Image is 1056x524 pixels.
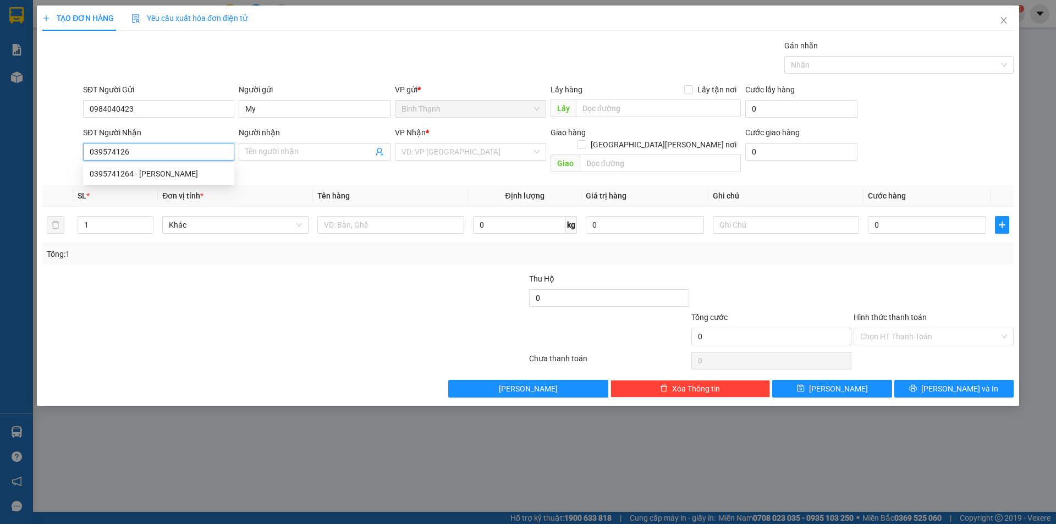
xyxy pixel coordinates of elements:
[566,216,577,234] span: kg
[6,9,38,64] img: logo.jpg
[784,41,818,50] label: Gán nhãn
[551,85,582,94] span: Lấy hàng
[909,384,917,393] span: printer
[528,352,690,372] div: Chưa thanh toán
[894,380,1014,398] button: printer[PERSON_NAME] và In
[551,155,580,172] span: Giao
[999,16,1008,25] span: close
[745,100,857,118] input: Cước lấy hàng
[551,100,576,117] span: Lấy
[708,185,864,207] th: Ghi chú
[375,147,384,156] span: user-add
[713,216,859,234] input: Ghi Chú
[505,191,544,200] span: Định lượng
[580,155,741,172] input: Dọc đường
[83,126,234,139] div: SĐT Người Nhận
[745,85,795,94] label: Cước lấy hàng
[395,128,426,137] span: VP Nhận
[83,165,234,183] div: 0395741264 - quý
[797,384,805,393] span: save
[47,248,408,260] div: Tổng: 1
[448,380,608,398] button: [PERSON_NAME]
[499,383,558,395] span: [PERSON_NAME]
[42,14,50,22] span: plus
[402,101,540,117] span: Bình Thạnh
[131,14,140,23] img: icon
[78,191,86,200] span: SL
[672,383,720,395] span: Xóa Thông tin
[693,84,741,96] span: Lấy tận nơi
[131,14,248,23] span: Yêu cầu xuất hóa đơn điện tử
[162,191,204,200] span: Đơn vị tính
[395,84,546,96] div: VP gửi
[586,139,741,151] span: [GEOGRAPHIC_DATA][PERSON_NAME] nơi
[529,274,554,283] span: Thu Hộ
[586,191,626,200] span: Giá trị hàng
[921,383,998,395] span: [PERSON_NAME] và In
[317,216,464,234] input: VD: Bàn, Ghế
[745,143,857,161] input: Cước giao hàng
[691,313,728,322] span: Tổng cước
[90,168,228,180] div: 0395741264 - [PERSON_NAME]
[317,191,350,200] span: Tên hàng
[809,383,868,395] span: [PERSON_NAME]
[239,84,390,96] div: Người gửi
[988,5,1019,36] button: Close
[169,217,302,233] span: Khác
[868,191,906,200] span: Cước hàng
[745,128,800,137] label: Cước giao hàng
[996,220,1009,229] span: plus
[995,216,1009,234] button: plus
[610,380,771,398] button: deleteXóa Thông tin
[42,14,114,23] span: TẠO ĐƠN HÀNG
[6,64,89,82] h2: BT1208250057
[586,216,704,234] input: 0
[147,9,266,27] b: [DOMAIN_NAME]
[772,380,892,398] button: save[PERSON_NAME]
[576,100,741,117] input: Dọc đường
[660,384,668,393] span: delete
[58,64,266,133] h2: VP Nhận: An Khê
[854,313,927,322] label: Hình thức thanh toán
[83,84,234,96] div: SĐT Người Gửi
[551,128,586,137] span: Giao hàng
[47,216,64,234] button: delete
[44,14,163,56] b: [PERSON_NAME] [PERSON_NAME]
[239,126,390,139] div: Người nhận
